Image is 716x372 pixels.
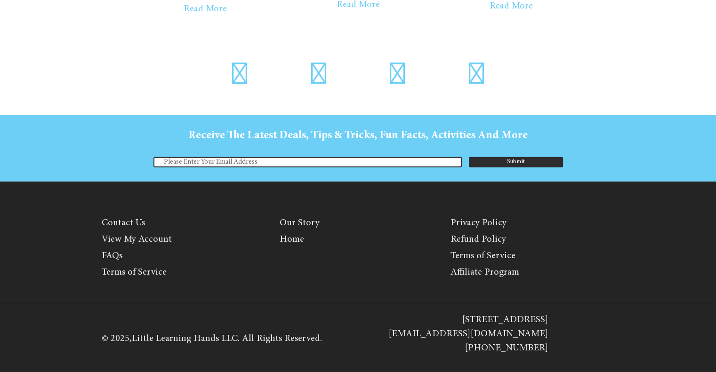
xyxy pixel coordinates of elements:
a: Our Story [280,218,320,228]
span: Read More [184,4,227,14]
a: Affiliate Program [451,268,519,277]
a: Home [280,235,304,244]
a: FAQs [102,251,122,261]
span: Submit [507,159,525,165]
a: Contact Us [102,218,145,228]
a: View My Account [102,235,172,244]
a: Terms of Service [102,268,167,277]
button: Submit [469,157,563,167]
a: [EMAIL_ADDRESS][DOMAIN_NAME] [388,329,548,339]
span: Read More [490,1,533,11]
p: [STREET_ADDRESS] [388,313,548,355]
div: © 2025, . All Rights Reserved. [102,332,322,346]
a: [PHONE_NUMBER] [465,343,548,353]
a: Terms of Service [451,251,515,261]
a: Little Learning Hands LLC [132,334,238,343]
a: Refund Policy [451,235,506,244]
span: Receive the latest deals, tips & tricks, fun facts, activities and more [188,130,528,142]
a: Privacy Policy [451,218,507,228]
input: Please Enter Your Email Address [153,157,462,167]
